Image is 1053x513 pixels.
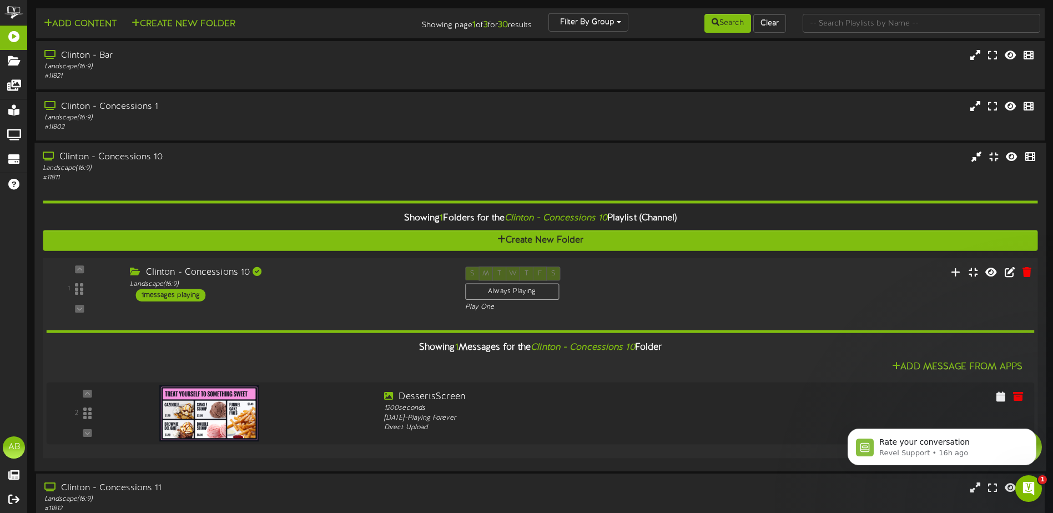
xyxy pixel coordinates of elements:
span: 1 [440,213,443,223]
div: Landscape ( 16:9 ) [44,495,448,504]
button: Create New Folder [43,230,1037,251]
div: 1 messages playing [136,289,206,301]
div: Landscape ( 16:9 ) [43,164,447,173]
button: Filter By Group [548,13,628,32]
div: Clinton - Concessions 1 [44,100,448,113]
div: DessertsScreen [384,391,779,404]
div: [DATE] - Playing Forever [384,414,779,423]
button: Add Message From Apps [889,360,1026,374]
iframe: Intercom live chat [1015,475,1042,502]
iframe: Intercom notifications message [831,405,1053,483]
div: # 11821 [44,72,448,81]
div: Clinton - Bar [44,49,448,62]
span: 1 [1038,475,1047,484]
span: 1 [455,343,459,353]
strong: 3 [483,20,488,30]
div: # 11802 [44,123,448,132]
button: Create New Folder [128,17,239,31]
img: 71d41f55-e0af-4ab8-8735-6a7bc5d64440.jpg [159,385,259,441]
div: Clinton - Concessions 10 [43,151,447,164]
div: 1200 seconds [384,404,779,413]
div: Landscape ( 16:9 ) [130,279,448,289]
div: Showing Messages for the Folder [38,336,1042,360]
div: Landscape ( 16:9 ) [44,113,448,123]
i: Clinton - Concessions 10 [505,213,608,223]
div: AB [3,436,25,459]
div: Play One [465,303,699,312]
div: Showing Folders for the Playlist (Channel) [34,207,1046,230]
div: Clinton - Concessions 10 [130,266,448,279]
button: Clear [753,14,786,33]
input: -- Search Playlists by Name -- [803,14,1040,33]
div: Landscape ( 16:9 ) [44,62,448,72]
strong: 1 [472,20,476,30]
div: # 11811 [43,174,447,183]
i: Clinton - Concessions 10 [531,343,634,353]
button: Add Content [41,17,120,31]
button: Search [704,14,751,33]
div: Clinton - Concessions 11 [44,482,448,495]
strong: 30 [498,20,508,30]
div: Showing page of for results [371,13,540,32]
div: Direct Upload [384,423,779,432]
div: Always Playing [465,284,559,300]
